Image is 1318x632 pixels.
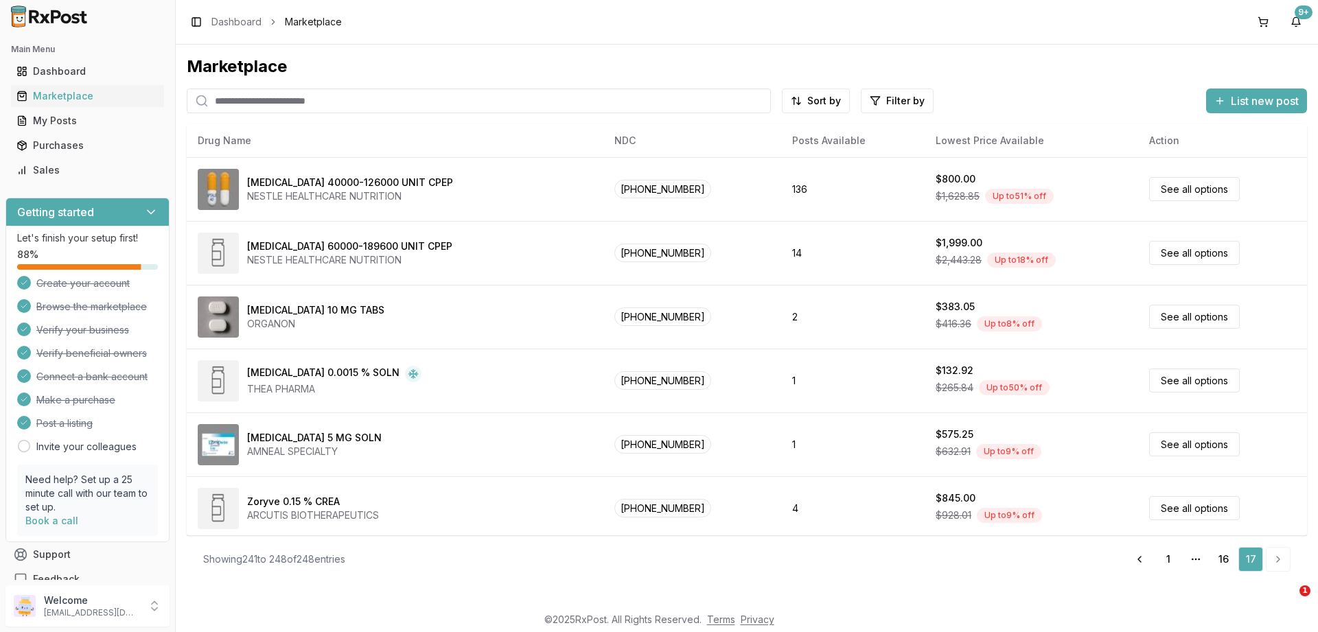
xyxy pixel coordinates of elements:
th: NDC [603,124,782,157]
img: Zioptan 0.0015 % SOLN [198,360,239,401]
span: $632.91 [936,445,971,458]
div: ORGANON [247,317,384,331]
a: See all options [1149,496,1240,520]
div: Sales [16,163,159,177]
span: Verify your business [36,323,129,337]
button: List new post [1206,89,1307,113]
img: User avatar [14,595,36,617]
th: Posts Available [781,124,925,157]
span: $1,628.85 [936,189,980,203]
button: Sort by [782,89,850,113]
span: Make a purchase [36,393,115,407]
div: 9+ [1295,5,1313,19]
a: Go to previous page [1126,547,1153,572]
a: Dashboard [211,15,262,29]
div: [MEDICAL_DATA] 5 MG SOLN [247,431,382,445]
span: Verify beneficial owners [36,347,147,360]
img: Zomig 5 MG SOLN [198,424,239,465]
span: Post a listing [36,417,93,430]
div: Marketplace [187,56,1307,78]
div: Marketplace [16,89,159,103]
div: Up to 8 % off [977,316,1042,331]
nav: breadcrumb [211,15,342,29]
a: See all options [1149,368,1240,393]
th: Drug Name [187,124,603,157]
img: Zoryve 0.15 % CREA [198,488,239,529]
a: Purchases [11,133,164,158]
span: [PHONE_NUMBER] [614,244,711,262]
a: Marketplace [11,84,164,108]
span: Filter by [886,94,925,108]
a: Privacy [741,613,774,625]
a: Invite your colleagues [36,440,137,454]
button: Purchases [5,134,170,156]
span: $416.36 [936,317,971,331]
img: Zenpep 60000-189600 UNIT CPEP [198,233,239,274]
span: $265.84 [936,381,973,395]
nav: pagination [1126,547,1291,572]
img: Zetia 10 MG TABS [198,296,239,338]
div: Up to 51 % off [985,189,1054,204]
button: Sales [5,159,170,181]
p: [EMAIL_ADDRESS][DOMAIN_NAME] [44,607,139,618]
span: Create your account [36,277,130,290]
span: $928.01 [936,508,971,522]
a: See all options [1149,305,1240,329]
td: 14 [781,221,925,285]
span: [PHONE_NUMBER] [614,435,711,454]
a: My Posts [11,108,164,133]
h2: Main Menu [11,44,164,55]
div: THEA PHARMA [247,382,421,396]
div: $800.00 [936,172,975,186]
div: Purchases [16,139,159,152]
img: Zenpep 40000-126000 UNIT CPEP [198,169,239,210]
td: 1 [781,349,925,412]
div: [MEDICAL_DATA] 0.0015 % SOLN [247,366,400,382]
a: 1 [1156,547,1181,572]
div: $132.92 [936,364,973,377]
p: Welcome [44,594,139,607]
th: Action [1138,124,1307,157]
span: [PHONE_NUMBER] [614,371,711,390]
span: Connect a bank account [36,370,148,384]
iframe: Intercom live chat [1271,585,1304,618]
span: Feedback [33,572,80,586]
span: Sort by [807,94,841,108]
span: [PHONE_NUMBER] [614,307,711,326]
img: RxPost Logo [5,5,93,27]
td: 4 [781,476,925,540]
div: [MEDICAL_DATA] 60000-189600 UNIT CPEP [247,239,452,253]
button: Support [5,542,170,567]
button: Filter by [861,89,934,113]
a: Book a call [25,515,78,526]
div: [MEDICAL_DATA] 40000-126000 UNIT CPEP [247,176,453,189]
span: Marketplace [285,15,342,29]
th: Lowest Price Available [925,124,1138,157]
p: Need help? Set up a 25 minute call with our team to set up. [25,473,150,514]
div: NESTLE HEALTHCARE NUTRITION [247,189,453,203]
a: See all options [1149,241,1240,265]
div: Up to 18 % off [987,253,1056,268]
span: $2,443.28 [936,253,982,267]
a: Dashboard [11,59,164,84]
button: My Posts [5,110,170,132]
a: Sales [11,158,164,183]
span: [PHONE_NUMBER] [614,180,711,198]
div: Up to 9 % off [976,444,1041,459]
div: Zoryve 0.15 % CREA [247,495,340,508]
a: 17 [1238,547,1263,572]
a: List new post [1206,95,1307,109]
div: $575.25 [936,428,973,441]
td: 1 [781,412,925,476]
button: Feedback [5,567,170,592]
span: List new post [1231,93,1299,109]
a: 16 [1211,547,1236,572]
a: See all options [1149,432,1240,456]
button: 9+ [1285,11,1307,33]
div: Up to 9 % off [977,508,1042,523]
div: Up to 50 % off [979,380,1050,395]
h3: Getting started [17,204,94,220]
span: Browse the marketplace [36,300,147,314]
span: [PHONE_NUMBER] [614,499,711,517]
td: 2 [781,285,925,349]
